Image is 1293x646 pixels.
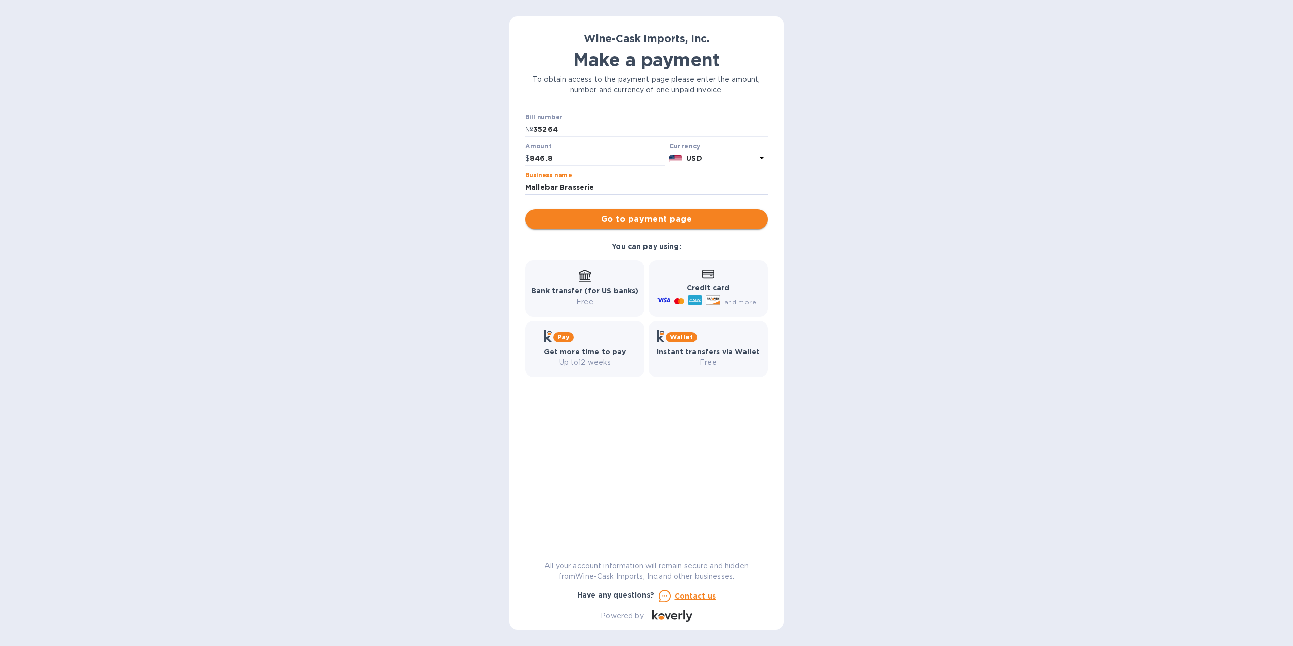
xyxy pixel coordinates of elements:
[724,298,761,306] span: and more...
[525,180,768,195] input: Enter business name
[533,213,760,225] span: Go to payment page
[557,333,570,341] b: Pay
[612,242,681,251] b: You can pay using:
[525,124,533,135] p: №
[601,611,643,621] p: Powered by
[525,74,768,95] p: To obtain access to the payment page please enter the amount, number and currency of one unpaid i...
[525,561,768,582] p: All your account information will remain secure and hidden from Wine-Cask Imports, Inc. and other...
[531,296,639,307] p: Free
[675,592,716,600] u: Contact us
[525,143,551,150] label: Amount
[530,151,665,166] input: 0.00
[525,209,768,229] button: Go to payment page
[525,153,530,164] p: $
[584,32,709,45] b: Wine-Cask Imports, Inc.
[544,347,626,356] b: Get more time to pay
[544,357,626,368] p: Up to 12 weeks
[657,357,760,368] p: Free
[525,115,562,121] label: Bill number
[670,333,693,341] b: Wallet
[525,49,768,70] h1: Make a payment
[686,154,702,162] b: USD
[577,591,655,599] b: Have any questions?
[657,347,760,356] b: Instant transfers via Wallet
[533,122,768,137] input: Enter bill number
[531,287,639,295] b: Bank transfer (for US banks)
[687,284,729,292] b: Credit card
[525,173,572,179] label: Business name
[669,142,701,150] b: Currency
[669,155,683,162] img: USD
